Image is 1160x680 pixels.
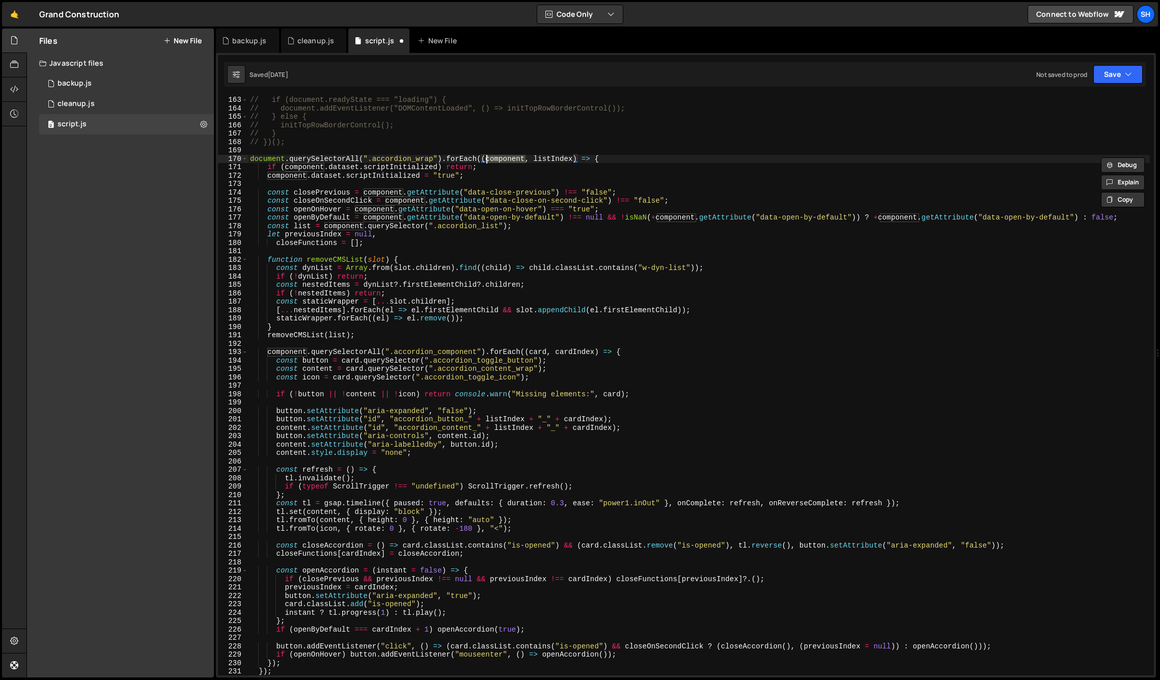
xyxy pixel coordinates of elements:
div: cleanup.js [297,36,335,46]
div: 212 [218,508,248,516]
div: Not saved to prod [1036,70,1087,79]
div: 167 [218,129,248,138]
span: 0 [48,121,54,129]
div: 185 [218,281,248,289]
div: 199 [218,398,248,407]
div: 211 [218,499,248,508]
div: 220 [218,575,248,584]
div: Saved [250,70,288,79]
div: 195 [218,365,248,373]
div: 16624/45288.js [39,94,214,114]
div: 169 [218,146,248,155]
div: 230 [218,659,248,668]
div: 190 [218,323,248,332]
div: 193 [218,348,248,357]
div: 223 [218,600,248,609]
div: New File [418,36,460,46]
div: script.js [58,120,87,129]
div: 204 [218,441,248,449]
a: 🤙 [2,2,27,26]
div: cleanup.js [58,99,95,108]
div: 216 [218,541,248,550]
div: 191 [218,331,248,340]
div: script.js [365,36,394,46]
div: 203 [218,432,248,441]
div: 217 [218,550,248,558]
div: 215 [218,533,248,541]
div: 163 [218,96,248,104]
div: 192 [218,340,248,348]
div: 173 [218,180,248,188]
div: 165 [218,113,248,121]
div: 16624/45287.js [39,114,214,134]
div: [DATE] [268,70,288,79]
div: 175 [218,197,248,205]
div: 200 [218,407,248,416]
a: Connect to Webflow [1028,5,1134,23]
button: Copy [1101,192,1145,207]
div: 222 [218,592,248,601]
div: 201 [218,415,248,424]
div: 178 [218,222,248,231]
div: 184 [218,273,248,281]
div: 168 [218,138,248,147]
div: 206 [218,457,248,466]
div: backup.js [232,36,266,46]
div: 176 [218,205,248,214]
div: 171 [218,163,248,172]
div: 227 [218,634,248,642]
div: 177 [218,213,248,222]
div: 197 [218,382,248,390]
button: New File [163,37,202,45]
div: 221 [218,583,248,592]
div: Grand Construction [39,8,119,20]
div: 181 [218,247,248,256]
div: 183 [218,264,248,273]
div: 225 [218,617,248,625]
button: Save [1093,65,1143,84]
div: 205 [218,449,248,457]
div: 166 [218,121,248,130]
div: backup.js [58,79,92,88]
div: 196 [218,373,248,382]
div: 213 [218,516,248,525]
div: 189 [218,314,248,323]
div: 164 [218,104,248,113]
div: 229 [218,650,248,659]
div: 224 [218,609,248,617]
div: 228 [218,642,248,651]
div: 231 [218,667,248,676]
div: 180 [218,239,248,248]
div: 214 [218,525,248,533]
div: 202 [218,424,248,432]
div: 219 [218,566,248,575]
button: Debug [1101,157,1145,173]
button: Code Only [537,5,623,23]
div: 172 [218,172,248,180]
a: Sh [1137,5,1155,23]
div: 186 [218,289,248,298]
div: 16624/45289.js [39,73,214,94]
h2: Files [39,35,58,46]
div: 179 [218,230,248,239]
button: Explain [1101,175,1145,190]
div: 198 [218,390,248,399]
div: 218 [218,558,248,567]
div: 188 [218,306,248,315]
div: 208 [218,474,248,483]
div: 210 [218,491,248,500]
div: 209 [218,482,248,491]
div: 170 [218,155,248,164]
div: 194 [218,357,248,365]
div: 226 [218,625,248,634]
div: Javascript files [27,53,214,73]
div: 174 [218,188,248,197]
div: 187 [218,297,248,306]
div: 182 [218,256,248,264]
div: 207 [218,466,248,474]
